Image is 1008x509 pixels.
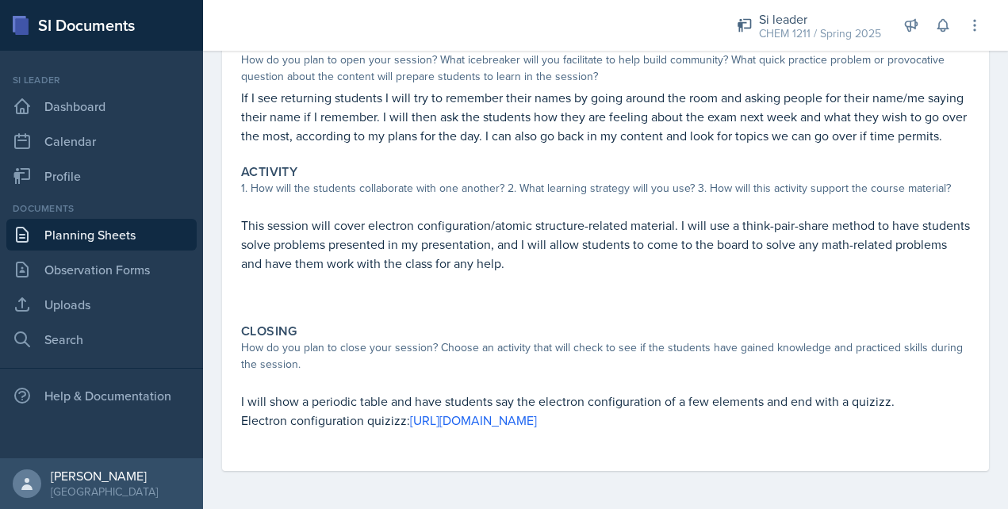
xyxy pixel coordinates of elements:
[410,411,537,429] a: [URL][DOMAIN_NAME]
[6,219,197,251] a: Planning Sheets
[241,88,970,145] p: If I see returning students I will try to remember their names by going around the room and askin...
[241,180,970,197] div: 1. How will the students collaborate with one another? 2. What learning strategy will you use? 3....
[241,164,297,180] label: Activity
[6,323,197,355] a: Search
[759,25,881,42] div: CHEM 1211 / Spring 2025
[241,339,970,373] div: How do you plan to close your session? Choose an activity that will check to see if the students ...
[241,323,297,339] label: Closing
[6,254,197,285] a: Observation Forms
[241,216,970,273] p: This session will cover electron configuration/atomic structure-related material. I will use a th...
[241,52,970,85] div: How do you plan to open your session? What icebreaker will you facilitate to help build community...
[6,160,197,192] a: Profile
[241,392,970,411] p: I will show a periodic table and have students say the electron configuration of a few elements a...
[6,289,197,320] a: Uploads
[6,73,197,87] div: Si leader
[241,411,970,430] p: Electron configuration quizizz:
[6,90,197,122] a: Dashboard
[6,380,197,411] div: Help & Documentation
[6,201,197,216] div: Documents
[6,125,197,157] a: Calendar
[51,484,158,499] div: [GEOGRAPHIC_DATA]
[51,468,158,484] div: [PERSON_NAME]
[759,10,881,29] div: Si leader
